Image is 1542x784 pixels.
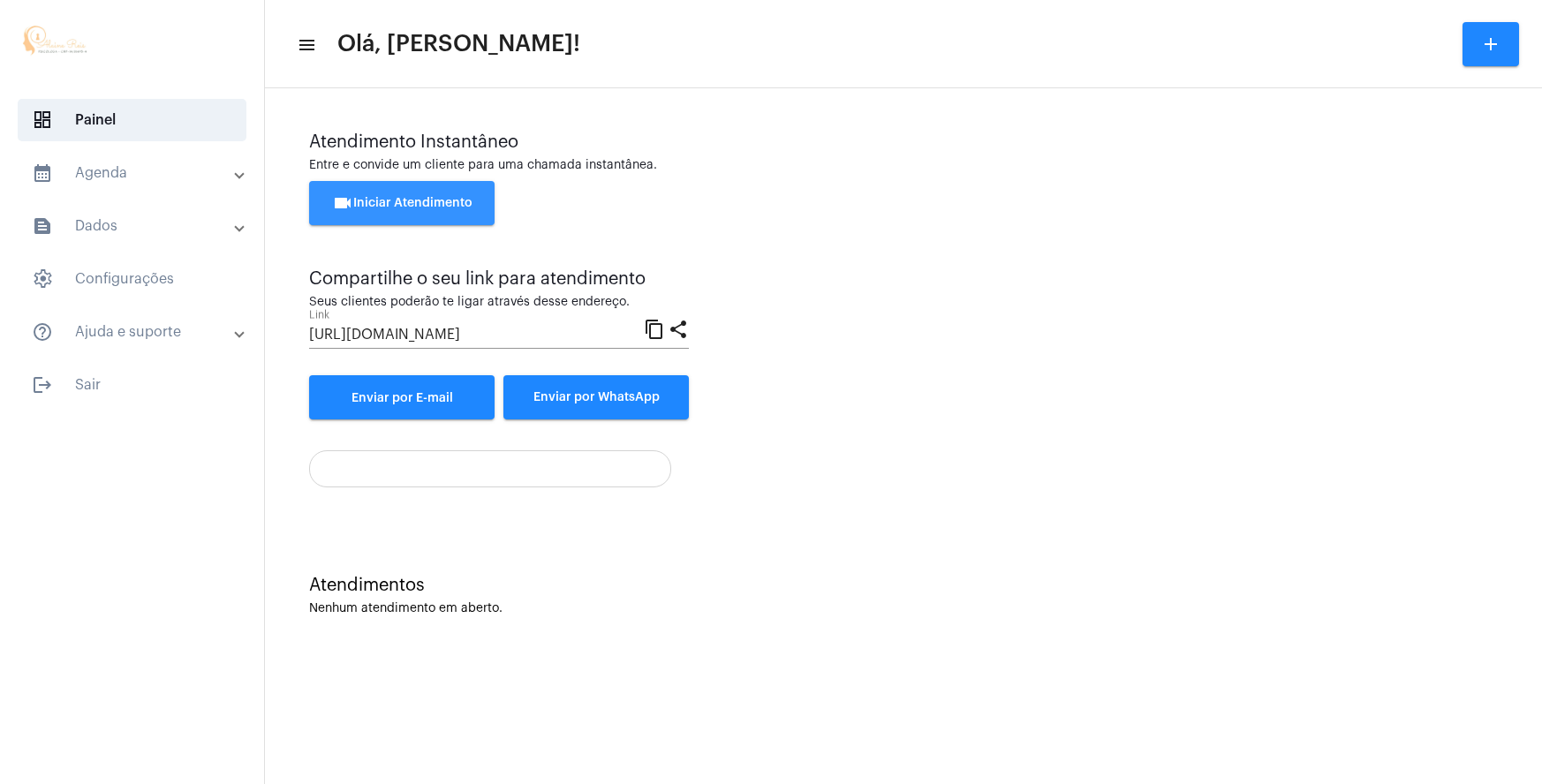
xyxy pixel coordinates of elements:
mat-icon: add [1480,34,1501,55]
mat-expansion-panel-header: sidenav iconAjuda e suporte [11,311,264,353]
div: Nenhum atendimento em aberto. [309,602,1498,615]
span: sidenav icon [32,109,53,131]
mat-panel-title: Dados [32,215,236,237]
div: Seus clientes poderão te ligar através desse endereço. [309,296,689,309]
span: Enviar por WhatsApp [533,391,660,403]
button: Enviar por WhatsApp [503,375,689,419]
div: Atendimento Instantâneo [309,132,1498,152]
mat-icon: sidenav icon [297,34,314,56]
mat-panel-title: Ajuda e suporte [32,321,236,343]
div: Entre e convide um cliente para uma chamada instantânea. [309,159,1498,172]
mat-expansion-panel-header: sidenav iconAgenda [11,152,264,194]
mat-icon: sidenav icon [32,374,53,396]
span: Sair [18,364,246,406]
span: Enviar por E-mail [351,392,453,404]
a: Enviar por E-mail [309,375,495,419]
mat-icon: sidenav icon [32,215,53,237]
span: Configurações [18,258,246,300]
img: a308c1d8-3e78-dbfd-0328-a53a29ea7b64.jpg [14,9,95,79]
span: sidenav icon [32,268,53,290]
div: Atendimentos [309,576,1498,595]
mat-icon: share [668,318,689,339]
span: Iniciar Atendimento [332,197,472,209]
mat-icon: content_copy [644,318,665,339]
mat-icon: sidenav icon [32,321,53,343]
mat-panel-title: Agenda [32,162,236,184]
mat-icon: videocam [332,192,353,214]
button: Iniciar Atendimento [309,181,495,225]
mat-icon: sidenav icon [32,162,53,184]
span: Painel [18,99,246,141]
span: Olá, [PERSON_NAME]! [337,30,580,58]
div: Compartilhe o seu link para atendimento [309,269,689,289]
mat-expansion-panel-header: sidenav iconDados [11,205,264,247]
